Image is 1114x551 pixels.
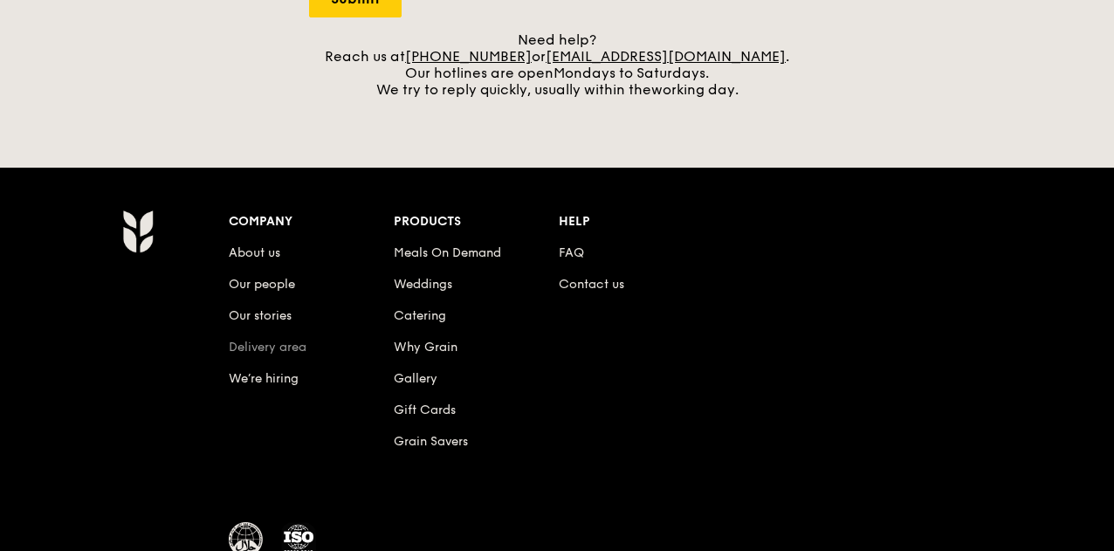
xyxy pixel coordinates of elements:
[559,277,624,292] a: Contact us
[229,308,292,323] a: Our stories
[405,48,532,65] a: [PHONE_NUMBER]
[394,245,501,260] a: Meals On Demand
[122,210,153,253] img: Grain
[651,81,739,98] span: working day.
[554,65,709,81] span: Mondays to Saturdays.
[394,308,446,323] a: Catering
[229,340,306,355] a: Delivery area
[394,340,457,355] a: Why Grain
[229,371,299,386] a: We’re hiring
[394,403,456,417] a: Gift Cards
[394,434,468,449] a: Grain Savers
[559,210,724,234] div: Help
[394,210,559,234] div: Products
[229,210,394,234] div: Company
[546,48,786,65] a: [EMAIL_ADDRESS][DOMAIN_NAME]
[394,371,437,386] a: Gallery
[229,277,295,292] a: Our people
[394,277,452,292] a: Weddings
[559,245,584,260] a: FAQ
[309,31,805,98] div: Need help? Reach us at or . Our hotlines are open We try to reply quickly, usually within the
[229,245,280,260] a: About us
